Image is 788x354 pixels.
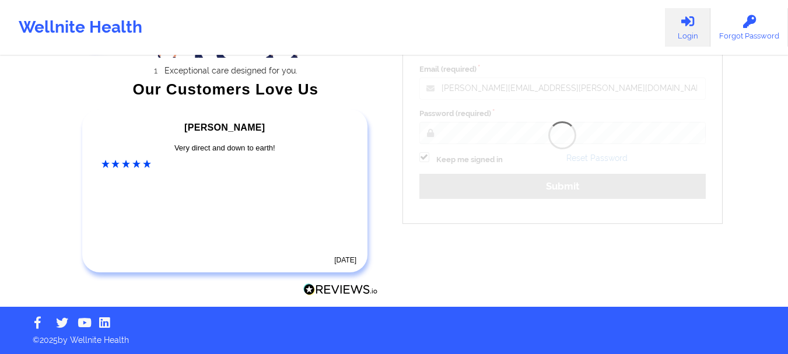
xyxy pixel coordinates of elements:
p: © 2025 by Wellnite Health [24,326,764,346]
img: Reviews.io Logo [303,283,378,296]
div: Our Customers Love Us [73,83,378,95]
a: Login [665,8,710,47]
li: Exceptional care designed for you. [84,66,378,75]
a: Forgot Password [710,8,788,47]
span: [PERSON_NAME] [184,122,265,132]
div: Very direct and down to earth! [101,142,349,154]
time: [DATE] [334,256,356,264]
a: Reviews.io Logo [303,283,378,299]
